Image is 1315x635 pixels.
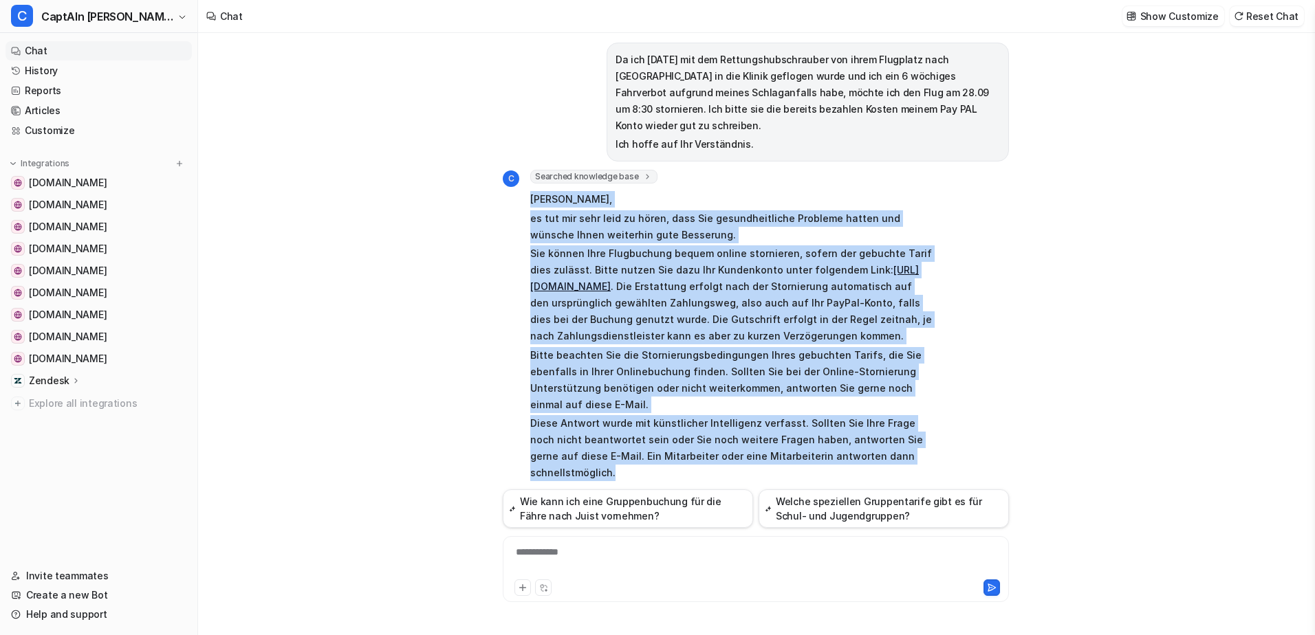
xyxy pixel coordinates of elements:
[6,566,192,586] a: Invite teammates
[503,170,519,187] span: C
[1234,11,1243,21] img: reset
[503,489,753,528] button: Wie kann ich eine Gruppenbuchung für die Fähre nach Juist vornehmen?
[14,311,22,319] img: www.inselparker.de
[1140,9,1219,23] p: Show Customize
[8,159,18,168] img: expand menu
[29,264,107,278] span: [DOMAIN_NAME]
[14,377,22,385] img: Zendesk
[6,81,192,100] a: Reports
[29,330,107,344] span: [DOMAIN_NAME]
[530,191,933,208] p: [PERSON_NAME],
[29,286,107,300] span: [DOMAIN_NAME]
[6,327,192,346] a: www.inselfaehre.de[DOMAIN_NAME]
[1122,6,1224,26] button: Show Customize
[6,61,192,80] a: History
[6,239,192,258] a: www.inselflieger.de[DOMAIN_NAME]
[29,242,107,256] span: [DOMAIN_NAME]
[29,392,186,414] span: Explore all integrations
[29,374,69,388] p: Zendesk
[41,7,174,26] span: CaptAIn [PERSON_NAME] | Zendesk Tickets
[6,41,192,60] a: Chat
[14,245,22,253] img: www.inselflieger.de
[616,136,1000,153] p: Ich hoffe auf Ihr Verständnis.
[14,267,22,275] img: www.nordsee-bike.de
[530,170,657,183] span: Searched knowledge base
[29,308,107,322] span: [DOMAIN_NAME]
[759,489,1009,528] button: Welche speziellen Gruppentarife gibt es für Schul- und Jugendgruppen?
[530,347,933,413] p: Bitte beachten Sie die Stornierungsbedingungen Ihres gebuchten Tarifs, die Sie ebenfalls in Ihrer...
[14,179,22,187] img: www.frisonaut.de
[6,217,192,236] a: www.inseltouristik.de[DOMAIN_NAME]
[21,158,69,169] p: Integrations
[6,261,192,280] a: www.nordsee-bike.de[DOMAIN_NAME]
[6,173,192,192] a: www.frisonaut.de[DOMAIN_NAME]
[14,355,22,363] img: www.inselfracht.de
[6,121,192,140] a: Customize
[6,394,192,413] a: Explore all integrations
[616,52,1000,134] p: Da ich [DATE] mit dem Rettungshubschrauber von ihrem Flugplatz nach [GEOGRAPHIC_DATA] in die Klin...
[6,195,192,214] a: www.inselexpress.de[DOMAIN_NAME]
[530,245,933,344] p: Sie können Ihre Flugbuchung bequem online stornieren, sofern der gebuchte Tarif dies zulässt. Bit...
[6,157,74,170] button: Integrations
[6,605,192,624] a: Help and support
[1127,11,1136,21] img: customize
[530,210,933,243] p: es tut mir sehr leid zu hören, dass Sie gesundheitliche Probleme hatten und wünsche Ihnen weiterh...
[6,305,192,324] a: www.inselparker.de[DOMAIN_NAME]
[530,415,933,481] p: Diese Antwort wurde mit künstlicher Intelligenz verfasst. Sollten Sie Ihre Frage noch nicht beant...
[29,352,107,366] span: [DOMAIN_NAME]
[6,349,192,368] a: www.inselfracht.de[DOMAIN_NAME]
[14,223,22,231] img: www.inseltouristik.de
[175,159,184,168] img: menu_add.svg
[14,289,22,297] img: www.inselbus-norderney.de
[29,220,107,234] span: [DOMAIN_NAME]
[6,283,192,302] a: www.inselbus-norderney.de[DOMAIN_NAME]
[220,9,243,23] div: Chat
[11,5,33,27] span: C
[14,201,22,209] img: www.inselexpress.de
[6,101,192,120] a: Articles
[29,198,107,212] span: [DOMAIN_NAME]
[14,333,22,341] img: www.inselfaehre.de
[11,397,25,410] img: explore all integrations
[6,586,192,605] a: Create a new Bot
[29,176,107,190] span: [DOMAIN_NAME]
[1230,6,1304,26] button: Reset Chat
